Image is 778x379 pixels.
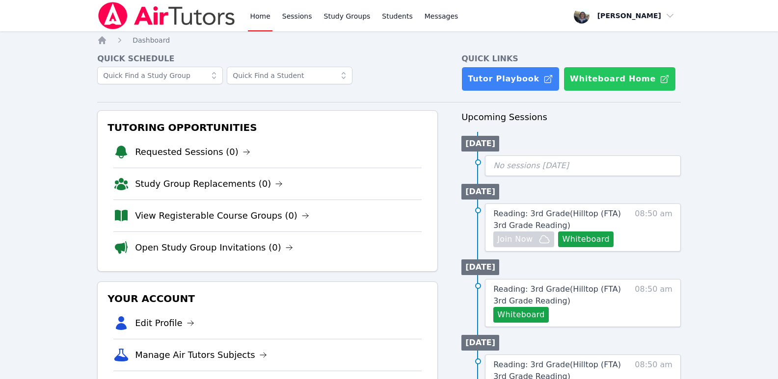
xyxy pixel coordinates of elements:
[493,161,569,170] span: No sessions [DATE]
[563,67,676,91] button: Whiteboard Home
[106,119,429,136] h3: Tutoring Opportunities
[461,184,499,200] li: [DATE]
[461,110,681,124] h3: Upcoming Sessions
[97,35,681,45] nav: Breadcrumb
[106,290,429,307] h3: Your Account
[461,53,681,65] h4: Quick Links
[493,209,621,230] span: Reading: 3rd Grade ( Hilltop (FTA) 3rd Grade Reading )
[97,67,223,84] input: Quick Find a Study Group
[135,145,250,159] a: Requested Sessions (0)
[461,67,560,91] a: Tutor Playbook
[497,233,533,245] span: Join Now
[135,241,293,254] a: Open Study Group Invitations (0)
[97,53,438,65] h4: Quick Schedule
[133,35,170,45] a: Dashboard
[135,177,283,191] a: Study Group Replacements (0)
[461,335,499,351] li: [DATE]
[493,307,549,323] button: Whiteboard
[635,283,672,323] span: 08:50 am
[135,316,194,330] a: Edit Profile
[425,11,458,21] span: Messages
[461,259,499,275] li: [DATE]
[227,67,352,84] input: Quick Find a Student
[493,231,554,247] button: Join Now
[558,231,614,247] button: Whiteboard
[461,136,499,152] li: [DATE]
[133,36,170,44] span: Dashboard
[97,2,236,29] img: Air Tutors
[135,209,309,223] a: View Registerable Course Groups (0)
[635,208,672,247] span: 08:50 am
[493,208,628,231] a: Reading: 3rd Grade(Hilltop (FTA) 3rd Grade Reading)
[493,284,621,305] span: Reading: 3rd Grade ( Hilltop (FTA) 3rd Grade Reading )
[493,283,628,307] a: Reading: 3rd Grade(Hilltop (FTA) 3rd Grade Reading)
[135,348,267,362] a: Manage Air Tutors Subjects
